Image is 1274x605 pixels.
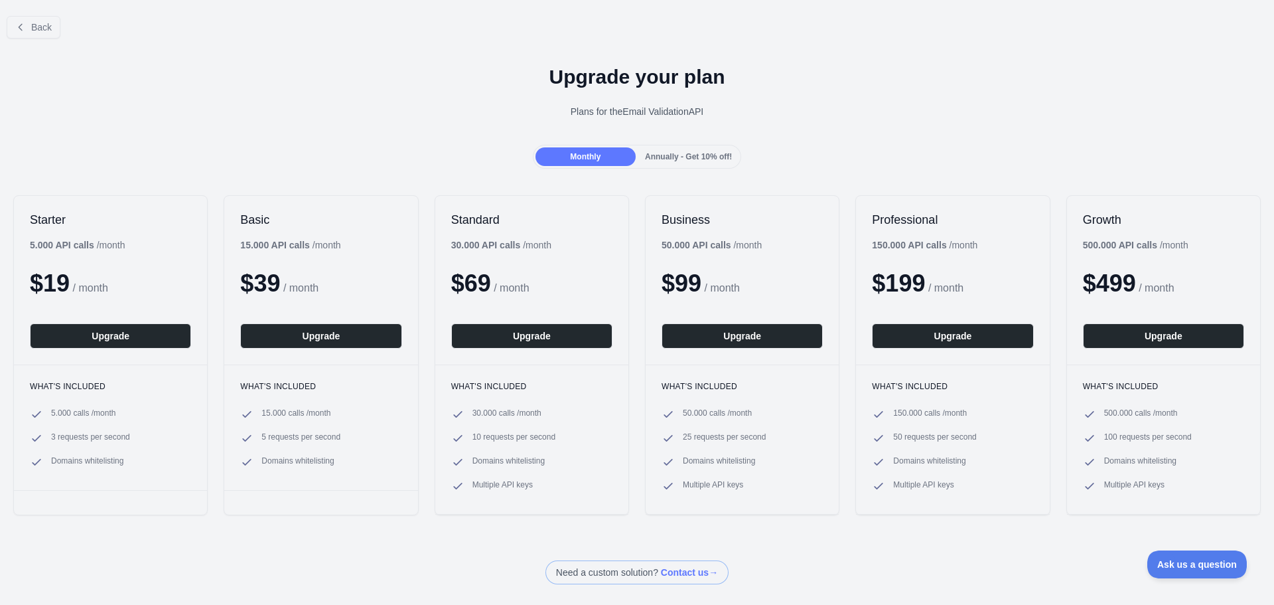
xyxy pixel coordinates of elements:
h2: Standard [451,212,612,228]
h2: Business [662,212,823,228]
div: / month [872,238,977,252]
h2: Professional [872,212,1033,228]
div: / month [662,238,762,252]
b: 150.000 API calls [872,240,946,250]
span: $ 99 [662,270,701,297]
b: 30.000 API calls [451,240,521,250]
span: $ 199 [872,270,925,297]
div: / month [451,238,551,252]
iframe: Toggle Customer Support [1147,551,1247,578]
b: 50.000 API calls [662,240,731,250]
